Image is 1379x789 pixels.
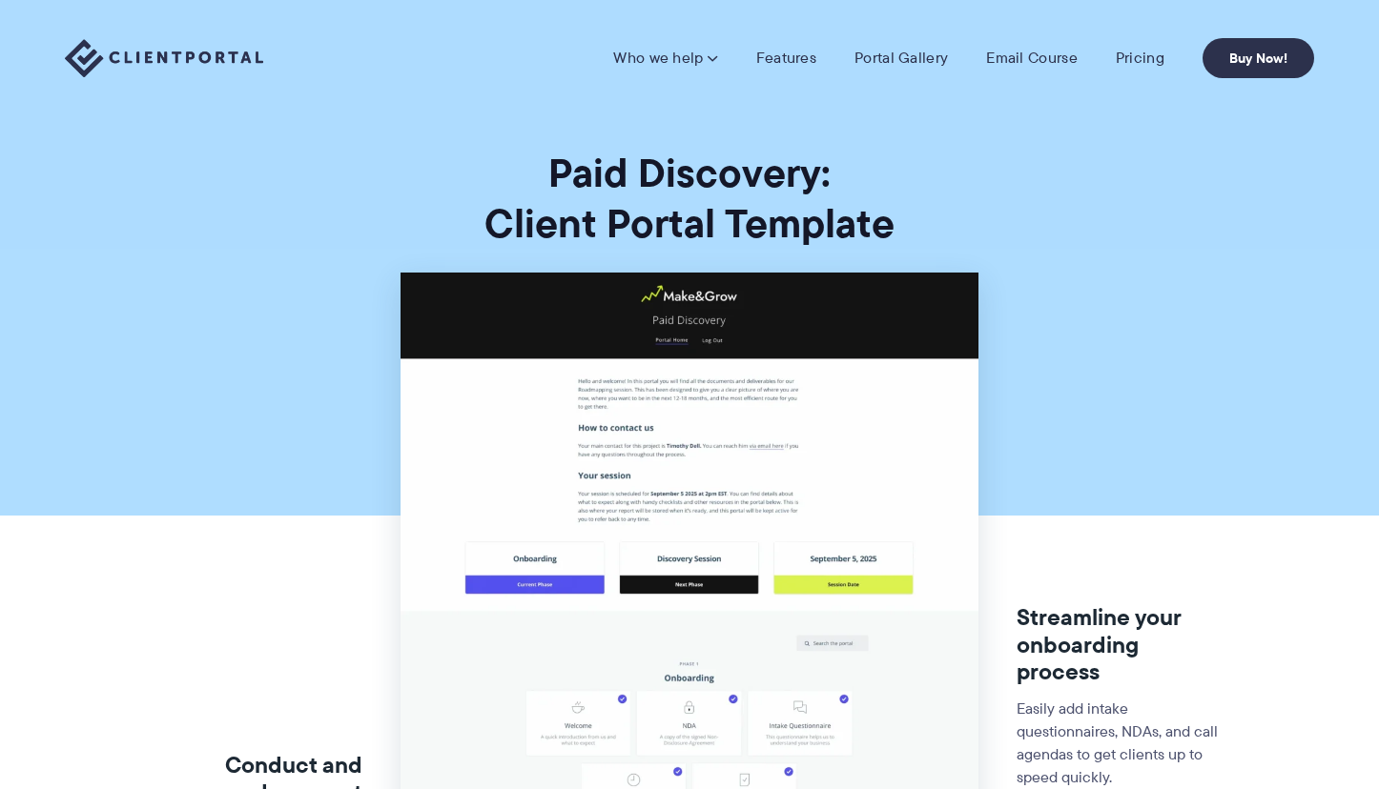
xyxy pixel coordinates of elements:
a: Portal Gallery [854,49,948,68]
p: Easily add intake questionnaires, NDAs, and call agendas to get clients up to speed quickly. [1017,698,1225,789]
a: Buy Now! [1203,38,1314,78]
a: Who we help [613,49,717,68]
a: Email Course [986,49,1078,68]
a: Pricing [1116,49,1164,68]
h3: Streamline your onboarding process [1017,604,1225,686]
a: Features [756,49,816,68]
